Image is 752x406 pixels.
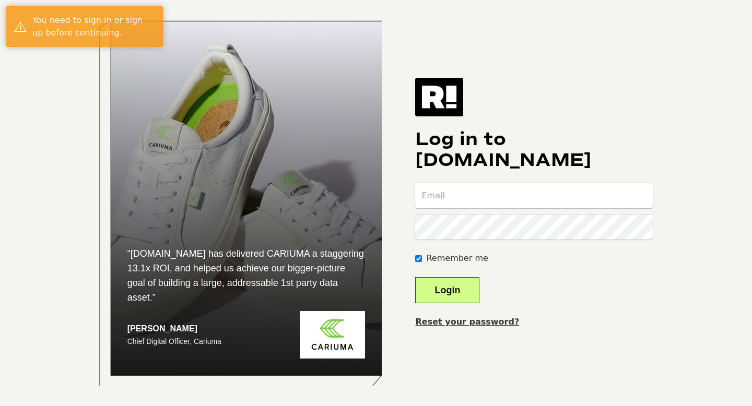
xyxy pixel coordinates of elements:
[127,337,221,345] span: Chief Digital Officer, Cariuma
[426,252,488,265] label: Remember me
[415,78,463,116] img: Retention.com
[415,317,519,327] a: Reset your password?
[127,246,366,305] h2: “[DOMAIN_NAME] has delivered CARIUMA a staggering 13.1x ROI, and helped us achieve our bigger-pic...
[415,277,479,303] button: Login
[300,311,365,359] img: Cariuma
[415,183,653,208] input: Email
[127,324,197,333] strong: [PERSON_NAME]
[415,129,653,171] h1: Log in to [DOMAIN_NAME]
[32,14,155,39] div: You need to sign in or sign up before continuing.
